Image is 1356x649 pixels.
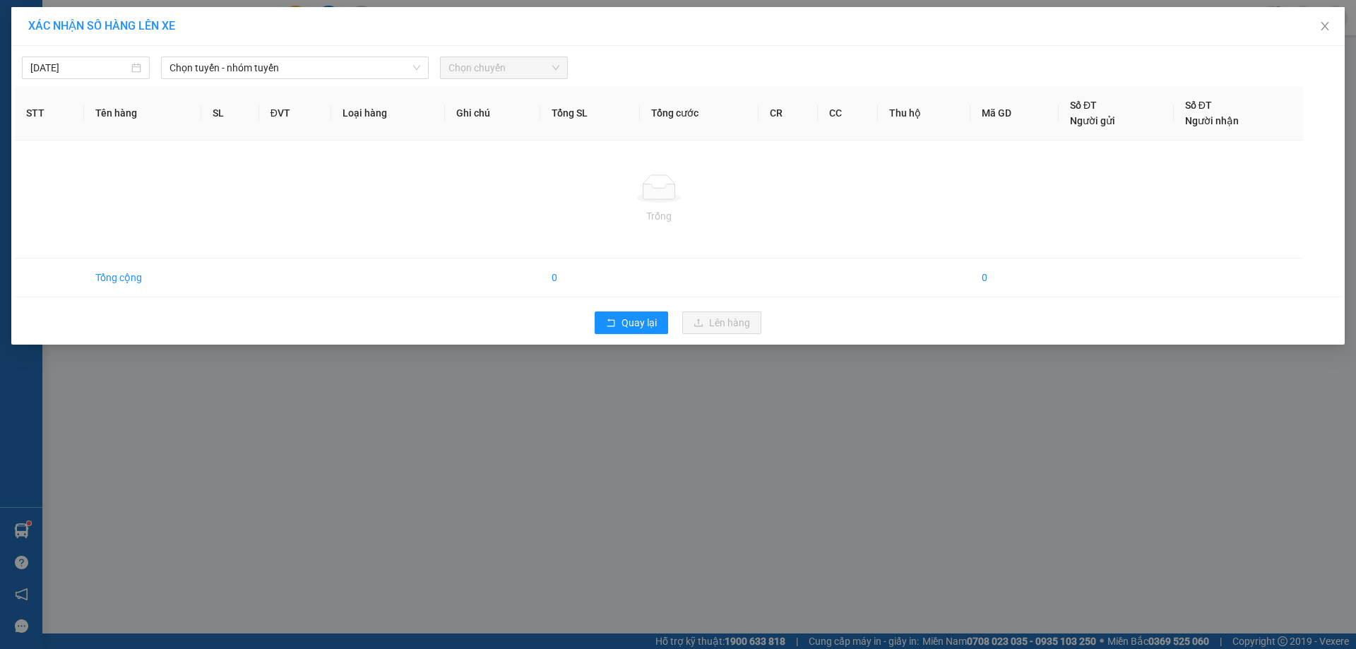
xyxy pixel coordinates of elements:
th: Tổng cước [640,86,759,141]
th: Tổng SL [540,86,640,141]
span: Số ĐT [1185,100,1212,111]
span: Chọn tuyến - nhóm tuyến [169,57,420,78]
th: Loại hàng [331,86,445,141]
span: Số ĐT [1070,100,1097,111]
span: XÁC NHẬN SỐ HÀNG LÊN XE [28,19,175,32]
span: Chọn chuyến [448,57,559,78]
th: SL [201,86,258,141]
th: Tên hàng [84,86,201,141]
th: CR [759,86,819,141]
button: rollbackQuay lại [595,311,668,334]
input: 13/10/2025 [30,60,129,76]
th: CC [818,86,878,141]
th: STT [15,86,84,141]
span: Người gửi [1070,115,1115,126]
button: Close [1305,7,1345,47]
span: Người nhận [1185,115,1239,126]
th: Thu hộ [878,86,970,141]
span: Quay lại [621,315,657,331]
span: rollback [606,318,616,329]
th: Ghi chú [445,86,541,141]
td: 0 [970,258,1059,297]
button: uploadLên hàng [682,311,761,334]
td: 0 [540,258,640,297]
td: Tổng cộng [84,258,201,297]
span: close [1319,20,1331,32]
th: ĐVT [259,86,331,141]
th: Mã GD [970,86,1059,141]
span: down [412,64,421,72]
div: Trống [26,208,1292,224]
